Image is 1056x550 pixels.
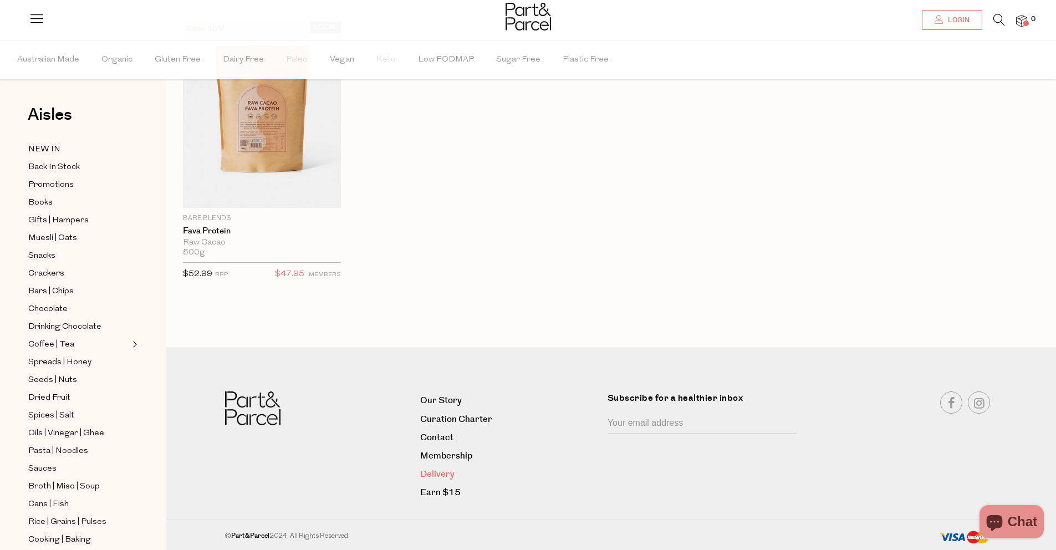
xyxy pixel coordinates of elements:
a: Muesli | Oats [28,231,129,245]
a: Drinking Chocolate [28,320,129,334]
a: Chocolate [28,302,129,316]
div: © 2024. All Rights Reserved. [225,531,819,542]
span: Drinking Chocolate [28,320,101,334]
a: Contact [420,430,599,445]
a: Membership [420,449,599,464]
small: MEMBERS [309,272,341,278]
span: Gifts | Hampers [28,214,89,227]
span: Paleo [286,40,308,79]
a: Login [922,10,982,30]
span: Pasta | Noodles [28,445,88,458]
a: Promotions [28,178,129,192]
a: 0 [1016,15,1027,27]
img: Fava Protein [183,22,341,208]
span: Low FODMAP [418,40,474,79]
a: Cans | Fish [28,497,129,511]
a: Gifts | Hampers [28,213,129,227]
a: Spreads | Honey [28,355,129,369]
span: Aisles [28,103,72,127]
span: Books [28,196,53,210]
span: Rice | Grains | Pulses [28,516,106,529]
img: Part&Parcel [225,391,280,425]
span: Gluten Free [155,40,201,79]
span: 500g [183,248,205,258]
input: Your email address [608,413,797,434]
a: Dried Fruit [28,391,129,405]
a: NEW IN [28,142,129,156]
span: Sauces [28,462,57,476]
img: Part&Parcel [506,3,551,30]
a: Back In Stock [28,160,129,174]
span: Snacks [28,249,55,263]
span: Australian Made [17,40,79,79]
a: Earn $15 [420,485,599,500]
span: Sugar Free [496,40,540,79]
a: Bars | Chips [28,284,129,298]
span: Dairy Free [223,40,264,79]
span: Coffee | Tea [28,338,74,352]
span: Broth | Miso | Soup [28,480,100,493]
img: payment-methods.png [940,531,989,545]
span: Cans | Fish [28,498,69,511]
span: Promotions [28,179,74,192]
a: Coffee | Tea [28,338,129,352]
div: Raw Cacao [183,238,341,248]
span: Organic [101,40,132,79]
button: Expand/Collapse Coffee | Tea [130,338,137,351]
a: Seeds | Nuts [28,373,129,387]
a: Snacks [28,249,129,263]
a: Books [28,196,129,210]
a: Our Story [420,393,599,408]
span: $47.95 [275,267,304,282]
a: Cooking | Baking [28,533,129,547]
a: Pasta | Noodles [28,444,129,458]
span: Chocolate [28,303,68,316]
label: Subscribe for a healthier inbox [608,391,803,413]
span: Keto [376,40,396,79]
a: Curation Charter [420,412,599,427]
a: Aisles [28,106,72,134]
span: Dried Fruit [28,391,70,405]
a: Broth | Miso | Soup [28,480,129,493]
a: Spices | Salt [28,409,129,422]
a: Fava Protein [183,226,341,236]
span: Bars | Chips [28,285,74,298]
inbox-online-store-chat: Shopify online store chat [976,505,1047,541]
a: Delivery [420,467,599,482]
a: Sauces [28,462,129,476]
b: Part&Parcel [231,531,269,541]
small: RRP [215,272,228,278]
span: Back In Stock [28,161,80,174]
span: Seeds | Nuts [28,374,77,387]
span: Plastic Free [563,40,609,79]
span: $52.99 [183,270,212,278]
span: Login [945,16,970,25]
span: Oils | Vinegar | Ghee [28,427,104,440]
a: Oils | Vinegar | Ghee [28,426,129,440]
span: Cooking | Baking [28,533,91,547]
span: Crackers [28,267,64,281]
a: Rice | Grains | Pulses [28,515,129,529]
span: Spices | Salt [28,409,74,422]
span: Muesli | Oats [28,232,77,245]
a: Crackers [28,267,129,281]
span: Spreads | Honey [28,356,91,369]
p: Bare Blends [183,213,341,223]
span: Vegan [330,40,354,79]
span: NEW IN [28,143,60,156]
span: 0 [1028,14,1038,24]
